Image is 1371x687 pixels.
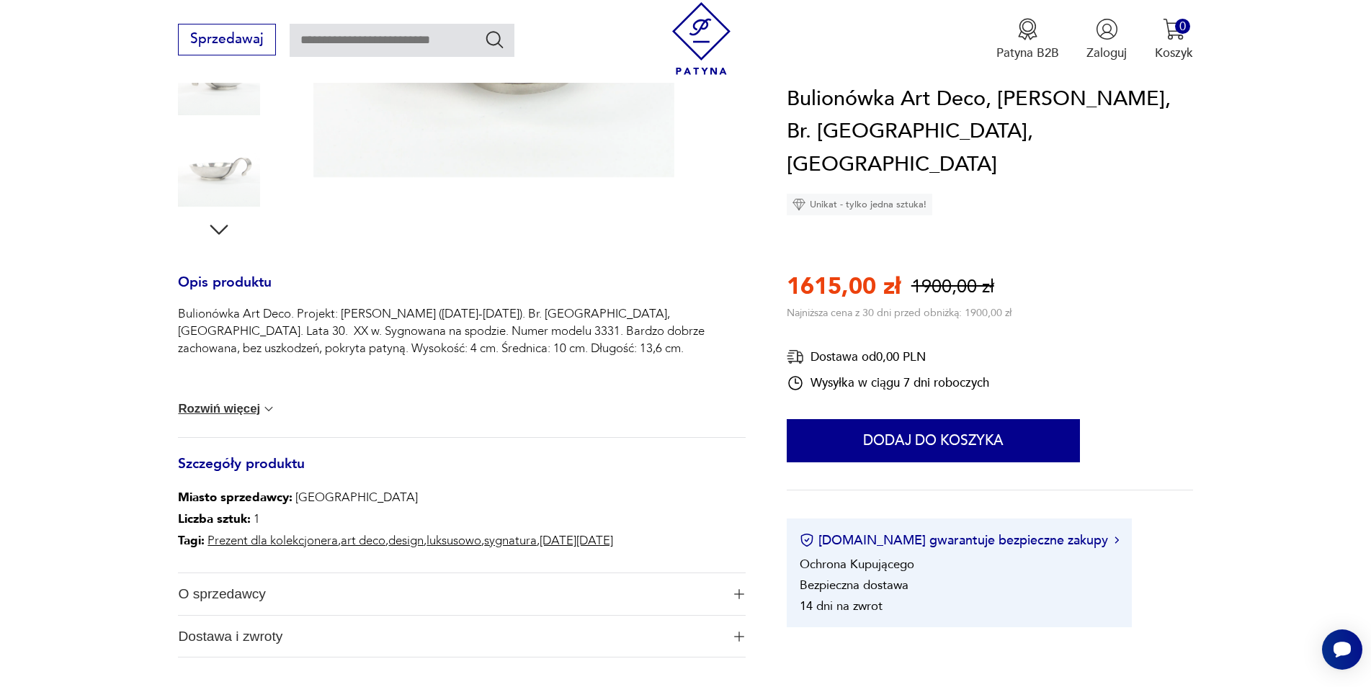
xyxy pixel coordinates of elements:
button: Sprzedawaj [178,24,275,55]
p: 1615,00 zł [787,271,901,303]
b: Tagi: [178,532,205,549]
img: Ikona plusa [734,632,744,642]
b: Miasto sprzedawcy : [178,489,292,506]
button: Szukaj [484,29,505,50]
div: Unikat - tylko jedna sztuka! [787,194,932,216]
button: Dodaj do koszyka [787,420,1080,463]
img: Ikona strzałki w prawo [1115,537,1119,544]
img: Ikona dostawy [787,348,804,366]
iframe: Smartsupp widget button [1322,629,1362,670]
button: Rozwiń więcej [178,402,276,416]
button: Zaloguj [1086,18,1127,61]
a: [DATE][DATE] [540,532,613,549]
div: 0 [1175,19,1190,34]
img: Ikona medalu [1017,18,1039,40]
a: Ikona medaluPatyna B2B [996,18,1059,61]
p: Najniższa cena z 30 dni przed obniżką: 1900,00 zł [787,307,1011,320]
a: Sprzedawaj [178,35,275,46]
a: Prezent dla kolekcjonera [207,532,338,549]
img: Ikona plusa [734,589,744,599]
a: luksusowo [427,532,481,549]
a: sygnatura [484,532,537,549]
div: Wysyłka w ciągu 7 dni roboczych [787,374,989,392]
img: Ikona certyfikatu [800,534,814,548]
h1: Bulionówka Art Deco, [PERSON_NAME], Br. [GEOGRAPHIC_DATA], [GEOGRAPHIC_DATA] [787,83,1192,181]
img: chevron down [262,402,276,416]
a: design [388,532,424,549]
img: Ikona diamentu [792,199,805,212]
a: art deco [341,532,385,549]
button: Patyna B2B [996,18,1059,61]
img: Ikona koszyka [1163,18,1185,40]
p: Patyna B2B [996,45,1059,61]
p: Koszyk [1155,45,1193,61]
img: Ikonka użytkownika [1096,18,1118,40]
img: Zdjęcie produktu Bulionówka Art Deco, J. Keilowa, Br. Henneberg, Warszawa [178,125,260,207]
li: 14 dni na zwrot [800,598,883,614]
li: Ochrona Kupującego [800,556,914,572]
li: Bezpieczna dostawa [800,577,908,593]
h3: Opis produktu [178,277,745,306]
button: Ikona plusaDostawa i zwroty [178,616,745,657]
p: 1900,00 zł [911,274,994,300]
p: , , , , , [178,530,613,552]
button: Ikona plusaO sprzedawcy [178,573,745,615]
p: Bulionówka Art Deco. Projekt: [PERSON_NAME] ([DATE]-[DATE]). Br. [GEOGRAPHIC_DATA], [GEOGRAPHIC_D... [178,305,745,357]
b: Liczba sztuk: [178,511,251,527]
img: Patyna - sklep z meblami i dekoracjami vintage [665,2,738,75]
button: 0Koszyk [1155,18,1193,61]
button: [DOMAIN_NAME] gwarantuje bezpieczne zakupy [800,531,1119,549]
p: Zaloguj [1086,45,1127,61]
p: 1 [178,508,613,530]
h3: Szczegóły produktu [178,459,745,488]
span: O sprzedawcy [178,573,721,615]
span: Dostawa i zwroty [178,616,721,657]
p: [GEOGRAPHIC_DATA] [178,487,613,508]
div: Dostawa od 0,00 PLN [787,348,989,366]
